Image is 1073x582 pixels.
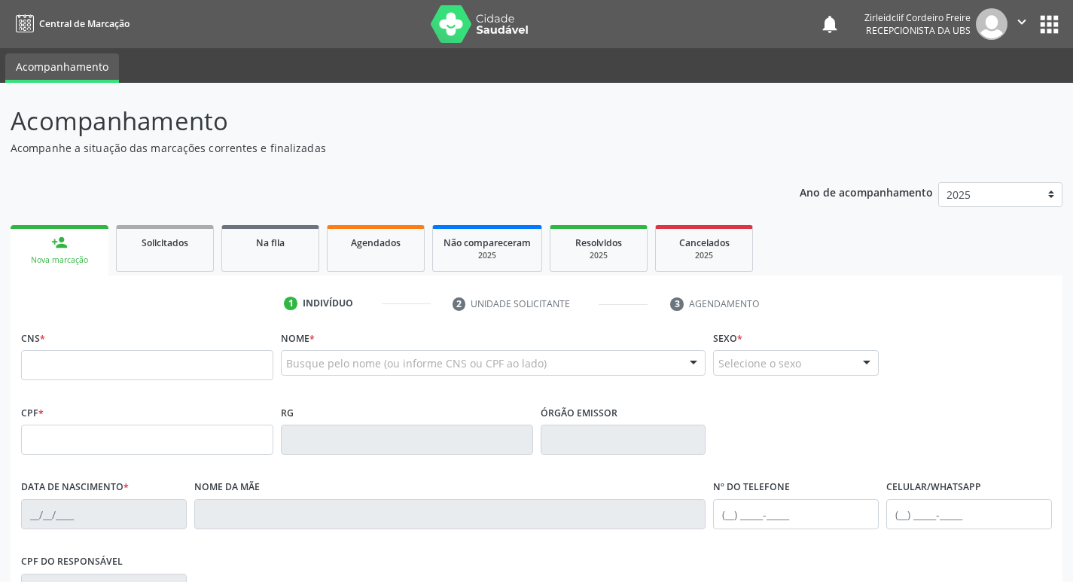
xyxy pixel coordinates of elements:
[281,401,294,425] label: RG
[575,236,622,249] span: Resolvidos
[819,14,840,35] button: notifications
[351,236,401,249] span: Agendados
[561,250,636,261] div: 2025
[11,140,747,156] p: Acompanhe a situação das marcações correntes e finalizadas
[1007,8,1036,40] button: 
[1036,11,1062,38] button: apps
[864,11,971,24] div: Zirleidclif Cordeiro Freire
[11,102,747,140] p: Acompanhamento
[51,234,68,251] div: person_add
[142,236,188,249] span: Solicitados
[444,236,531,249] span: Não compareceram
[11,11,130,36] a: Central de Marcação
[679,236,730,249] span: Cancelados
[21,254,98,266] div: Nova marcação
[256,236,285,249] span: Na fila
[281,327,315,350] label: Nome
[444,250,531,261] div: 2025
[39,17,130,30] span: Central de Marcação
[194,476,260,499] label: Nome da mãe
[718,355,801,371] span: Selecione o sexo
[666,250,742,261] div: 2025
[541,401,617,425] label: Órgão emissor
[713,499,879,529] input: (__) _____-_____
[1014,14,1030,30] i: 
[800,182,933,201] p: Ano de acompanhamento
[21,476,129,499] label: Data de nascimento
[21,401,44,425] label: CPF
[284,297,297,310] div: 1
[713,476,790,499] label: Nº do Telefone
[886,476,981,499] label: Celular/WhatsApp
[976,8,1007,40] img: img
[21,550,123,574] label: CPF do responsável
[866,24,971,37] span: Recepcionista da UBS
[21,327,45,350] label: CNS
[303,297,353,310] div: Indivíduo
[286,355,547,371] span: Busque pelo nome (ou informe CNS ou CPF ao lado)
[5,53,119,83] a: Acompanhamento
[21,499,187,529] input: __/__/____
[886,499,1052,529] input: (__) _____-_____
[713,327,742,350] label: Sexo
